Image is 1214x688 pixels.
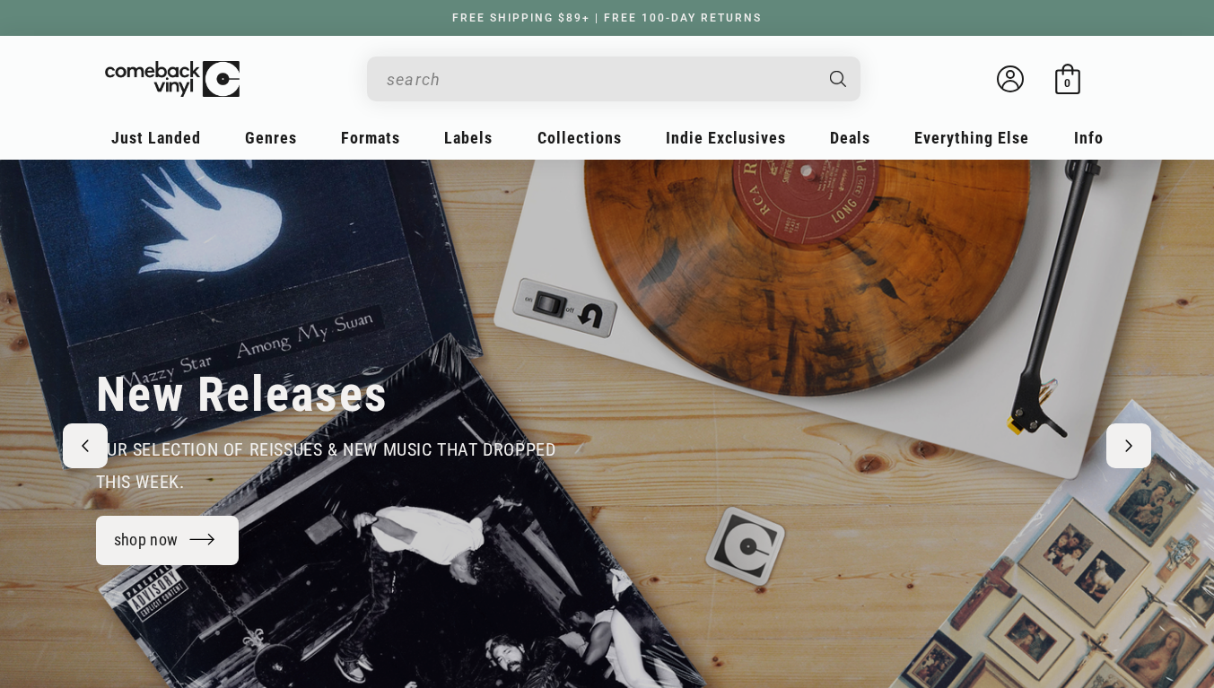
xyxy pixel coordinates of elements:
[111,128,201,147] span: Just Landed
[814,57,862,101] button: Search
[537,128,622,147] span: Collections
[245,128,297,147] span: Genres
[1074,128,1104,147] span: Info
[387,61,812,98] input: search
[444,128,493,147] span: Labels
[367,57,860,101] div: Search
[1064,76,1070,90] span: 0
[914,128,1029,147] span: Everything Else
[830,128,870,147] span: Deals
[434,12,780,24] a: FREE SHIPPING $89+ | FREE 100-DAY RETURNS
[341,128,400,147] span: Formats
[96,439,556,492] span: our selection of reissues & new music that dropped this week.
[96,365,389,424] h2: New Releases
[96,516,240,565] a: shop now
[666,128,786,147] span: Indie Exclusives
